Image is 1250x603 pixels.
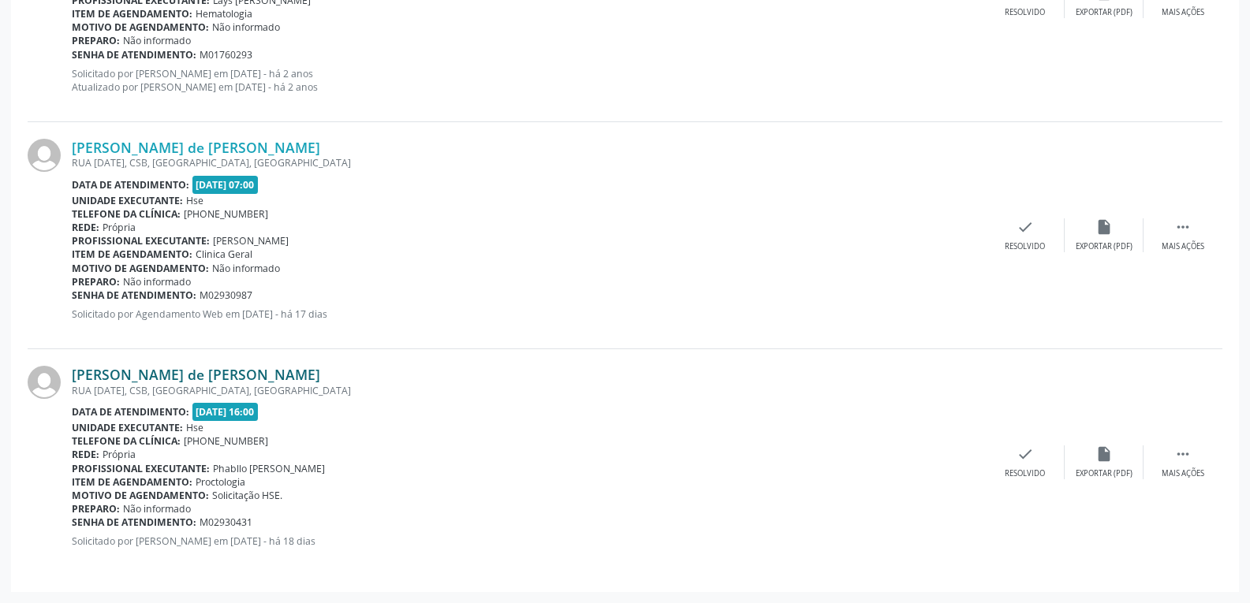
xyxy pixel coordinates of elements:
span: M01760293 [200,48,252,61]
i: check [1017,445,1034,463]
i:  [1174,445,1192,463]
b: Unidade executante: [72,421,183,434]
a: [PERSON_NAME] de [PERSON_NAME] [72,366,320,383]
span: Própria [103,448,136,461]
i: check [1017,218,1034,236]
b: Item de agendamento: [72,7,192,20]
b: Rede: [72,221,99,234]
span: Solicitação HSE. [212,489,282,502]
b: Data de atendimento: [72,405,189,419]
span: Não informado [123,502,191,516]
i: insert_drive_file [1095,445,1113,463]
a: [PERSON_NAME] de [PERSON_NAME] [72,139,320,156]
b: Item de agendamento: [72,475,192,489]
b: Preparo: [72,502,120,516]
i:  [1174,218,1192,236]
div: Mais ações [1162,241,1204,252]
div: RUA [DATE], CSB, [GEOGRAPHIC_DATA], [GEOGRAPHIC_DATA] [72,156,986,169]
b: Senha de atendimento: [72,48,196,61]
div: Resolvido [1005,241,1045,252]
b: Profissional executante: [72,234,210,248]
b: Motivo de agendamento: [72,489,209,502]
p: Solicitado por [PERSON_NAME] em [DATE] - há 2 anos Atualizado por [PERSON_NAME] em [DATE] - há 2 ... [72,67,986,94]
b: Rede: [72,448,99,461]
b: Telefone da clínica: [72,434,181,448]
b: Preparo: [72,275,120,288]
b: Senha de atendimento: [72,516,196,529]
span: Não informado [212,20,280,34]
img: img [28,366,61,399]
span: Clinica Geral [196,248,252,261]
b: Unidade executante: [72,194,183,207]
span: M02930431 [200,516,252,529]
span: [PHONE_NUMBER] [184,207,268,221]
div: Resolvido [1005,468,1045,479]
b: Preparo: [72,34,120,47]
div: Mais ações [1162,468,1204,479]
b: Data de atendimento: [72,178,189,192]
span: M02930987 [200,288,252,302]
div: Mais ações [1162,7,1204,18]
b: Telefone da clínica: [72,207,181,221]
span: Não informado [212,262,280,275]
div: Resolvido [1005,7,1045,18]
b: Senha de atendimento: [72,288,196,302]
div: Exportar (PDF) [1076,7,1132,18]
b: Motivo de agendamento: [72,20,209,34]
span: [PERSON_NAME] [213,234,289,248]
div: Exportar (PDF) [1076,468,1132,479]
span: [DATE] 07:00 [192,176,259,194]
p: Solicitado por [PERSON_NAME] em [DATE] - há 18 dias [72,534,986,548]
span: Phabllo [PERSON_NAME] [213,462,325,475]
b: Profissional executante: [72,462,210,475]
span: [PHONE_NUMBER] [184,434,268,448]
div: Exportar (PDF) [1076,241,1132,252]
span: Não informado [123,275,191,288]
img: img [28,139,61,172]
span: Não informado [123,34,191,47]
p: Solicitado por Agendamento Web em [DATE] - há 17 dias [72,307,986,321]
div: RUA [DATE], CSB, [GEOGRAPHIC_DATA], [GEOGRAPHIC_DATA] [72,384,986,397]
span: Hse [186,421,203,434]
b: Item de agendamento: [72,248,192,261]
span: Hse [186,194,203,207]
span: Hematologia [196,7,252,20]
span: Própria [103,221,136,234]
span: [DATE] 16:00 [192,403,259,421]
i: insert_drive_file [1095,218,1113,236]
b: Motivo de agendamento: [72,262,209,275]
span: Proctologia [196,475,245,489]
